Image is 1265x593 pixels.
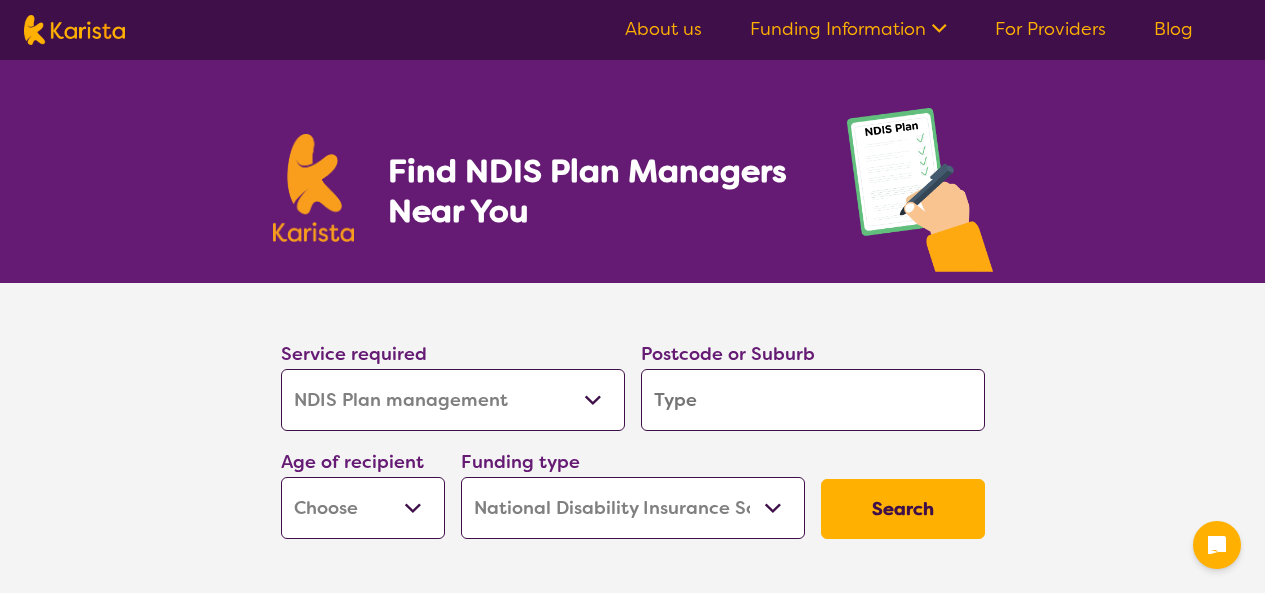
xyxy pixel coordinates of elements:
[388,151,806,231] h1: Find NDIS Plan Managers Near You
[625,17,702,41] a: About us
[1154,17,1193,41] a: Blog
[281,450,424,474] label: Age of recipient
[461,450,580,474] label: Funding type
[641,369,985,431] input: Type
[641,342,815,366] label: Postcode or Suburb
[24,15,125,45] img: Karista logo
[273,134,355,242] img: Karista logo
[995,17,1106,41] a: For Providers
[847,108,993,283] img: plan-management
[750,17,947,41] a: Funding Information
[281,342,427,366] label: Service required
[821,479,985,539] button: Search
